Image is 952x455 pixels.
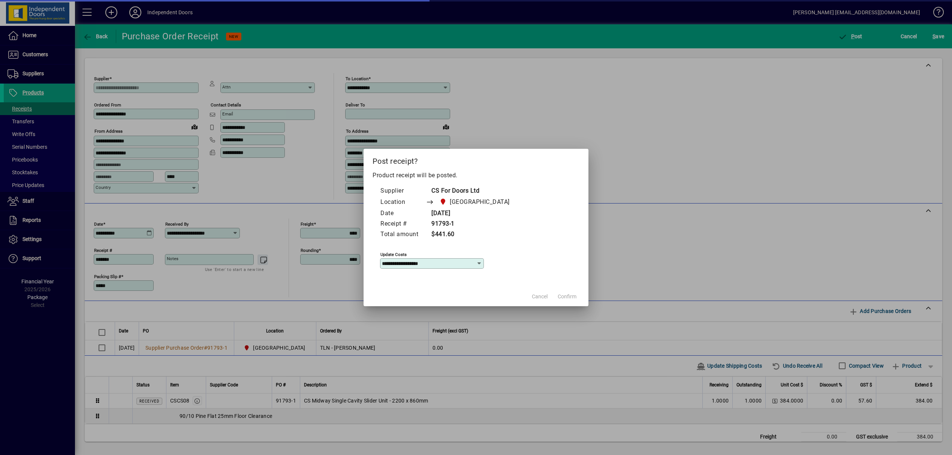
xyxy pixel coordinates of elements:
[437,197,513,207] span: Christchurch
[380,219,426,229] td: Receipt #
[426,219,524,229] td: 91793-1
[380,252,407,257] mat-label: Update costs
[426,208,524,219] td: [DATE]
[364,149,588,171] h2: Post receipt?
[380,229,426,240] td: Total amount
[380,196,426,208] td: Location
[426,186,524,196] td: CS For Doors Ltd
[373,171,579,180] p: Product receipt will be posted.
[380,208,426,219] td: Date
[380,186,426,196] td: Supplier
[426,229,524,240] td: $441.60
[450,198,510,207] span: [GEOGRAPHIC_DATA]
